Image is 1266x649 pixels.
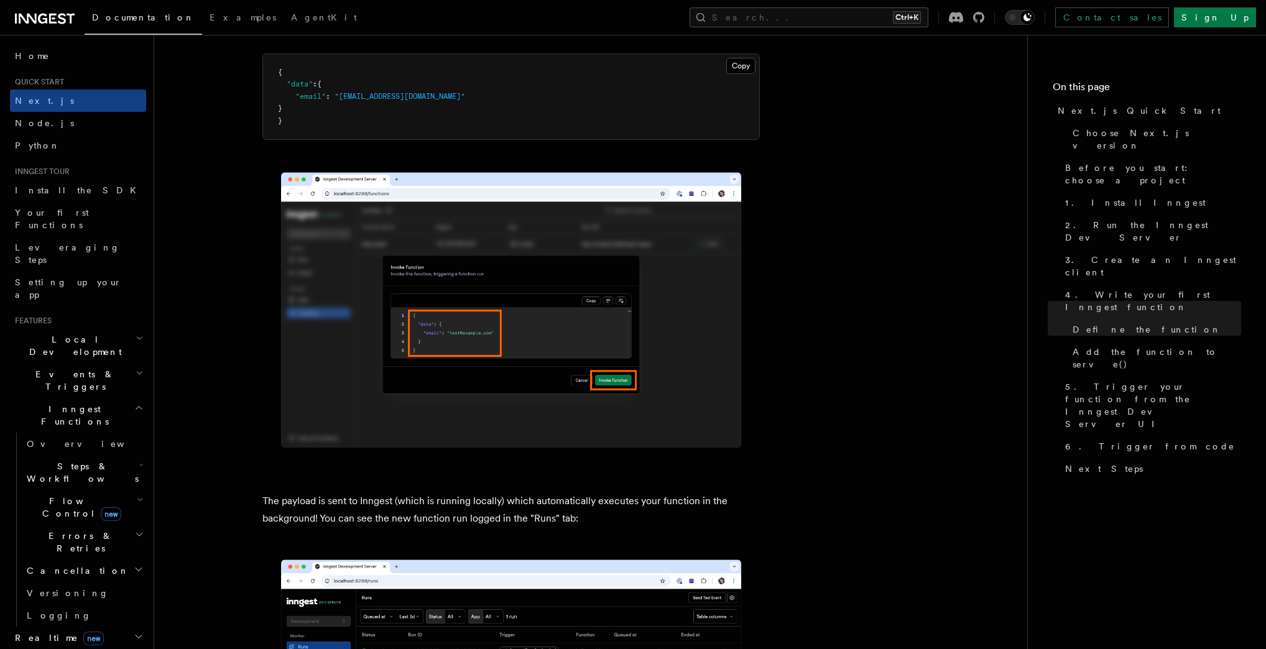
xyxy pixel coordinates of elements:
a: Node.js [10,112,146,134]
a: Versioning [22,582,146,604]
span: 1. Install Inngest [1065,196,1206,209]
button: Toggle dark mode [1005,10,1035,25]
p: The payload is sent to Inngest (which is running locally) which automatically executes your funct... [262,492,760,527]
span: "email" [295,92,326,101]
kbd: Ctrl+K [893,11,921,24]
button: Local Development [10,328,146,363]
a: 1. Install Inngest [1060,191,1241,214]
span: Install the SDK [15,185,144,195]
a: Sign Up [1174,7,1256,27]
span: Your first Functions [15,208,89,230]
a: Documentation [85,4,202,35]
a: Define the function [1068,318,1241,341]
span: Overview [27,439,155,449]
span: Inngest tour [10,167,70,177]
span: Next.js Quick Start [1058,104,1221,117]
span: Choose Next.js version [1073,127,1241,152]
span: Features [10,316,52,326]
a: Examples [202,4,284,34]
span: } [278,116,282,125]
a: 3. Create an Inngest client [1060,249,1241,283]
a: Leveraging Steps [10,236,146,271]
a: 6. Trigger from code [1060,435,1241,458]
img: Inngest Dev Server web interface's invoke modal with payload editor and invoke submit button high... [262,160,760,472]
span: Events & Triggers [10,368,136,393]
button: Errors & Retries [22,525,146,559]
span: Leveraging Steps [15,242,120,265]
a: Choose Next.js version [1068,122,1241,157]
span: Next.js [15,96,74,106]
div: Inngest Functions [10,433,146,627]
a: Contact sales [1055,7,1169,27]
span: Cancellation [22,564,129,577]
a: 4. Write your first Inngest function [1060,283,1241,318]
a: Install the SDK [10,179,146,201]
a: Overview [22,433,146,455]
a: Setting up your app [10,271,146,306]
span: Next Steps [1065,463,1143,475]
a: Before you start: choose a project [1060,157,1241,191]
span: "[EMAIL_ADDRESS][DOMAIN_NAME]" [335,92,465,101]
span: 4. Write your first Inngest function [1065,288,1241,313]
a: Python [10,134,146,157]
span: new [83,632,104,645]
span: Examples [210,12,276,22]
span: new [101,507,121,521]
a: Next Steps [1060,458,1241,480]
span: AgentKit [291,12,357,22]
button: Copy [726,58,755,74]
span: { [317,80,321,88]
button: Steps & Workflows [22,455,146,490]
span: { [278,68,282,76]
button: Events & Triggers [10,363,146,398]
button: Realtimenew [10,627,146,649]
a: Home [10,45,146,67]
h4: On this page [1053,80,1241,99]
button: Flow Controlnew [22,490,146,525]
span: 2. Run the Inngest Dev Server [1065,219,1241,244]
a: 5. Trigger your function from the Inngest Dev Server UI [1060,375,1241,435]
span: Setting up your app [15,277,122,300]
button: Inngest Functions [10,398,146,433]
span: Node.js [15,118,74,128]
a: Next.js Quick Start [1053,99,1241,122]
span: Local Development [10,333,136,358]
a: AgentKit [284,4,364,34]
span: Define the function [1073,323,1221,336]
span: Flow Control [22,495,137,520]
span: : [313,80,317,88]
span: Versioning [27,588,109,598]
span: Documentation [92,12,195,22]
span: Steps & Workflows [22,460,139,485]
span: Add the function to serve() [1073,346,1241,371]
button: Search...Ctrl+K [690,7,928,27]
a: 2. Run the Inngest Dev Server [1060,214,1241,249]
span: Home [15,50,50,62]
span: : [326,92,330,101]
span: } [278,104,282,113]
span: Inngest Functions [10,403,134,428]
span: "data" [287,80,313,88]
a: Next.js [10,90,146,112]
span: 5. Trigger your function from the Inngest Dev Server UI [1065,380,1241,430]
span: Errors & Retries [22,530,135,555]
span: 3. Create an Inngest client [1065,254,1241,278]
span: Realtime [10,632,104,644]
span: Python [15,140,60,150]
a: Add the function to serve() [1068,341,1241,375]
button: Cancellation [22,559,146,582]
span: Before you start: choose a project [1065,162,1241,186]
span: Logging [27,610,91,620]
a: Your first Functions [10,201,146,236]
span: 6. Trigger from code [1065,440,1235,453]
a: Logging [22,604,146,627]
span: Quick start [10,77,64,87]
